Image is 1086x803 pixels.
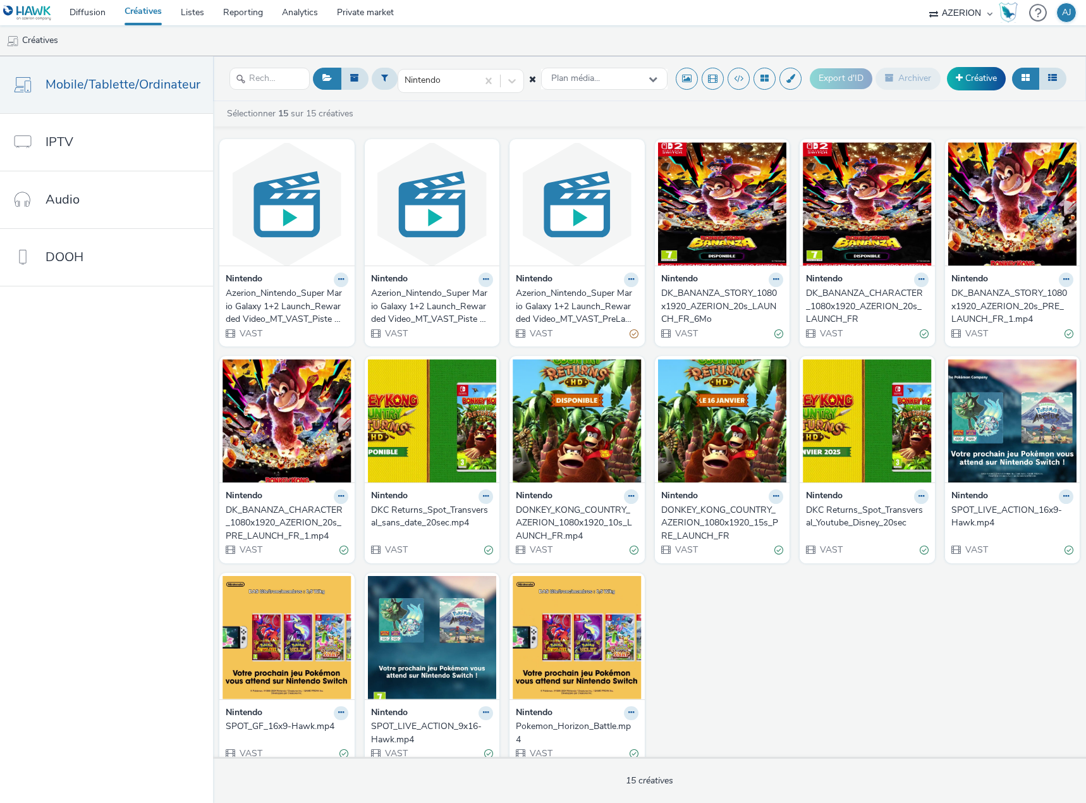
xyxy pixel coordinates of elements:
[384,544,408,556] span: VAST
[223,359,351,482] img: DK_BANANZA_CHARACTER_1080x1920_AZERION_20s_PRE_LAUNCH_FR_1.mp4 visual
[661,287,784,326] a: DK_BANANZA_STORY_1080x1920_AZERION_20s_LAUNCH_FR_6Mo
[226,504,343,542] div: DK_BANANZA_CHARACTER_1080x1920_AZERION_20s_PRE_LAUNCH_FR_1.mp4
[516,489,552,504] strong: Nintendo
[1062,3,1071,22] div: AJ
[226,504,348,542] a: DK_BANANZA_CHARACTER_1080x1920_AZERION_20s_PRE_LAUNCH_FR_1.mp4
[806,287,924,326] div: DK_BANANZA_CHARACTER_1080x1920_AZERION_20s_LAUNCH_FR
[516,287,638,326] a: Azerion_Nintendo_Super Mario Galaxy 1+2 Launch_Rewarded Video_MT_VAST_PreLaunch_16/09-01/10
[661,504,779,542] div: DONKEY_KONG_COUNTRY_AZERION_1080x1920_15s_PRE_LAUNCH_FR
[661,489,698,504] strong: Nintendo
[371,720,489,746] div: SPOT_LIVE_ACTION_9x16-Hawk.mp4
[876,68,941,89] button: Archiver
[920,544,929,557] div: Valide
[278,107,288,120] strong: 15
[920,327,929,340] div: Valide
[368,359,497,482] img: DKC Returns_Spot_Transversal_sans_date_20sec.mp4 visual
[371,720,494,746] a: SPOT_LIVE_ACTION_9x16-Hawk.mp4
[999,3,1018,23] img: Hawk Academy
[226,489,262,504] strong: Nintendo
[516,287,633,326] div: Azerion_Nintendo_Super Mario Galaxy 1+2 Launch_Rewarded Video_MT_VAST_PreLaunch_16/09-01/10
[819,544,843,556] span: VAST
[384,328,408,340] span: VAST
[661,287,779,326] div: DK_BANANZA_STORY_1080x1920_AZERION_20s_LAUNCH_FR_6Mo
[803,142,932,266] img: DK_BANANZA_CHARACTER_1080x1920_AZERION_20s_LAUNCH_FR visual
[819,328,843,340] span: VAST
[371,273,408,287] strong: Nintendo
[964,328,988,340] span: VAST
[528,747,552,759] span: VAST
[806,273,843,287] strong: Nintendo
[626,775,673,787] span: 15 créatives
[947,67,1006,90] a: Créative
[6,35,19,47] img: mobile
[226,720,343,733] div: SPOT_GF_16x9-Hawk.mp4
[238,328,262,340] span: VAST
[951,273,988,287] strong: Nintendo
[339,544,348,557] div: Valide
[226,706,262,721] strong: Nintendo
[223,576,351,699] img: SPOT_GF_16x9-Hawk.mp4 visual
[658,142,787,266] img: DK_BANANZA_STORY_1080x1920_AZERION_20s_LAUNCH_FR_6Mo visual
[806,504,929,530] a: DKC Returns_Spot_Transversal_Youtube_Disney_20sec
[1012,68,1039,89] button: Grille
[630,327,638,340] div: Partiellement valide
[551,73,600,84] span: Plan média...
[964,544,988,556] span: VAST
[674,328,698,340] span: VAST
[516,706,552,721] strong: Nintendo
[516,720,638,746] a: Pokemon_Horizon_Battle.mp4
[226,273,262,287] strong: Nintendo
[774,544,783,557] div: Valide
[484,544,493,557] div: Valide
[674,544,698,556] span: VAST
[226,287,348,326] a: Azerion_Nintendo_Super Mario Galaxy 1+2 Launch_Rewarded Video_MT_VAST_Piste Live Action_Launch_02...
[951,504,1069,530] div: SPOT_LIVE_ACTION_16x9-Hawk.mp4
[774,327,783,340] div: Valide
[371,287,489,326] div: Azerion_Nintendo_Super Mario Galaxy 1+2 Launch_Rewarded Video_MT_VAST_Piste Adultes_Launch_02/10_...
[368,142,497,266] img: Azerion_Nintendo_Super Mario Galaxy 1+2 Launch_Rewarded Video_MT_VAST_Piste Adultes_Launch_02/10_...
[484,747,493,761] div: Valide
[46,75,200,94] span: Mobile/Tablette/Ordinateur
[371,489,408,504] strong: Nintendo
[46,190,80,209] span: Audio
[238,747,262,759] span: VAST
[516,273,552,287] strong: Nintendo
[806,504,924,530] div: DKC Returns_Spot_Transversal_Youtube_Disney_20sec
[1065,544,1073,557] div: Valide
[630,544,638,557] div: Valide
[951,287,1074,326] a: DK_BANANZA_STORY_1080x1920_AZERION_20s_PRE_LAUNCH_FR_1.mp4
[226,720,348,733] a: SPOT_GF_16x9-Hawk.mp4
[513,359,642,482] img: DONKEY_KONG_COUNTRY_AZERION_1080x1920_10s_LAUNCH_FR.mp4 visual
[371,504,489,530] div: DKC Returns_Spot_Transversal_sans_date_20sec.mp4
[661,273,698,287] strong: Nintendo
[528,544,552,556] span: VAST
[368,576,497,699] img: SPOT_LIVE_ACTION_9x16-Hawk.mp4 visual
[513,142,642,266] img: Azerion_Nintendo_Super Mario Galaxy 1+2 Launch_Rewarded Video_MT_VAST_PreLaunch_16/09-01/10 visual
[223,142,351,266] img: Azerion_Nintendo_Super Mario Galaxy 1+2 Launch_Rewarded Video_MT_VAST_Piste Live Action_Launch_02...
[948,359,1077,482] img: SPOT_LIVE_ACTION_16x9-Hawk.mp4 visual
[661,504,784,542] a: DONKEY_KONG_COUNTRY_AZERION_1080x1920_15s_PRE_LAUNCH_FR
[371,287,494,326] a: Azerion_Nintendo_Super Mario Galaxy 1+2 Launch_Rewarded Video_MT_VAST_Piste Adultes_Launch_02/10_...
[948,142,1077,266] img: DK_BANANZA_STORY_1080x1920_AZERION_20s_PRE_LAUNCH_FR_1.mp4 visual
[999,3,1023,23] a: Hawk Academy
[516,720,633,746] div: Pokemon_Horizon_Battle.mp4
[810,68,872,89] button: Export d'ID
[951,287,1069,326] div: DK_BANANZA_STORY_1080x1920_AZERION_20s_PRE_LAUNCH_FR_1.mp4
[339,747,348,761] div: Valide
[806,287,929,326] a: DK_BANANZA_CHARACTER_1080x1920_AZERION_20s_LAUNCH_FR
[806,489,843,504] strong: Nintendo
[1039,68,1066,89] button: Liste
[371,706,408,721] strong: Nintendo
[226,287,343,326] div: Azerion_Nintendo_Super Mario Galaxy 1+2 Launch_Rewarded Video_MT_VAST_Piste Live Action_Launch_02...
[630,747,638,761] div: Valide
[3,5,52,21] img: undefined Logo
[229,68,310,90] input: Rechercher...
[516,504,638,542] a: DONKEY_KONG_COUNTRY_AZERION_1080x1920_10s_LAUNCH_FR.mp4
[46,248,83,266] span: DOOH
[1065,327,1073,340] div: Valide
[658,359,787,482] img: DONKEY_KONG_COUNTRY_AZERION_1080x1920_15s_PRE_LAUNCH_FR visual
[951,504,1074,530] a: SPOT_LIVE_ACTION_16x9-Hawk.mp4
[803,359,932,482] img: DKC Returns_Spot_Transversal_Youtube_Disney_20sec visual
[371,504,494,530] a: DKC Returns_Spot_Transversal_sans_date_20sec.mp4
